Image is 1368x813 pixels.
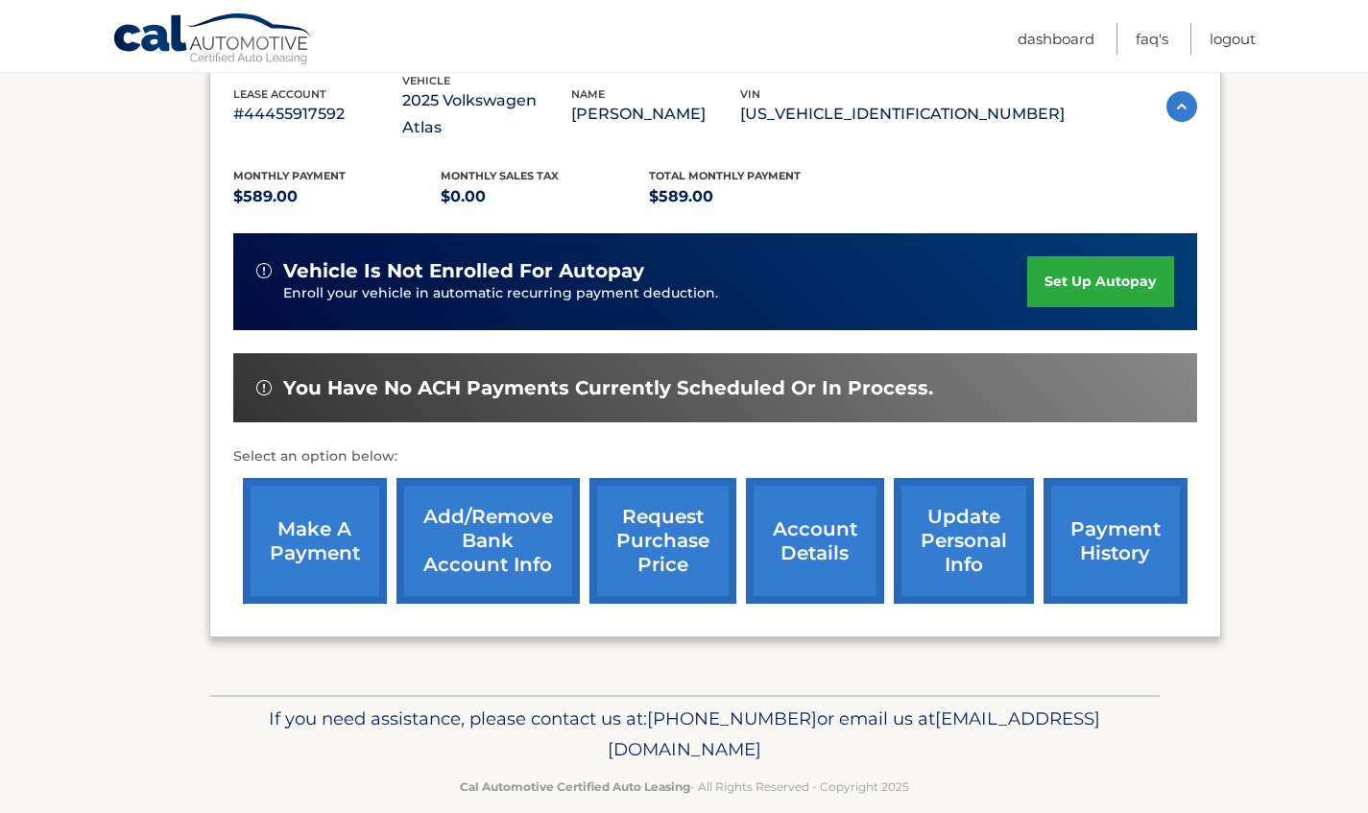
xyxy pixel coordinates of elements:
a: FAQ's [1136,23,1168,55]
p: $589.00 [233,183,442,210]
span: Monthly Payment [233,169,346,182]
p: Select an option below: [233,445,1197,468]
span: You have no ACH payments currently scheduled or in process. [283,376,933,400]
p: #44455917592 [233,101,402,128]
span: vin [740,87,760,101]
p: [PERSON_NAME] [571,101,740,128]
a: Dashboard [1018,23,1094,55]
p: [US_VEHICLE_IDENTIFICATION_NUMBER] [740,101,1065,128]
a: make a payment [243,478,387,604]
p: $589.00 [649,183,857,210]
span: vehicle is not enrolled for autopay [283,259,644,283]
img: alert-white.svg [256,380,272,395]
p: $0.00 [441,183,649,210]
a: Logout [1210,23,1256,55]
span: Total Monthly Payment [649,169,801,182]
span: [EMAIL_ADDRESS][DOMAIN_NAME] [608,707,1100,760]
img: alert-white.svg [256,263,272,278]
a: update personal info [894,478,1034,604]
strong: Cal Automotive Certified Auto Leasing [460,779,690,794]
p: 2025 Volkswagen Atlas [402,87,571,141]
a: Cal Automotive [112,12,314,68]
p: If you need assistance, please contact us at: or email us at [222,704,1147,765]
span: Monthly sales Tax [441,169,559,182]
a: request purchase price [589,478,736,604]
img: accordion-active.svg [1166,91,1197,122]
a: set up autopay [1027,256,1173,307]
p: - All Rights Reserved - Copyright 2025 [222,777,1147,797]
a: Add/Remove bank account info [396,478,580,604]
span: [PHONE_NUMBER] [647,707,817,729]
p: Enroll your vehicle in automatic recurring payment deduction. [283,283,1028,304]
a: account details [746,478,884,604]
span: lease account [233,87,326,101]
a: payment history [1044,478,1188,604]
span: vehicle [402,74,450,87]
span: name [571,87,605,101]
